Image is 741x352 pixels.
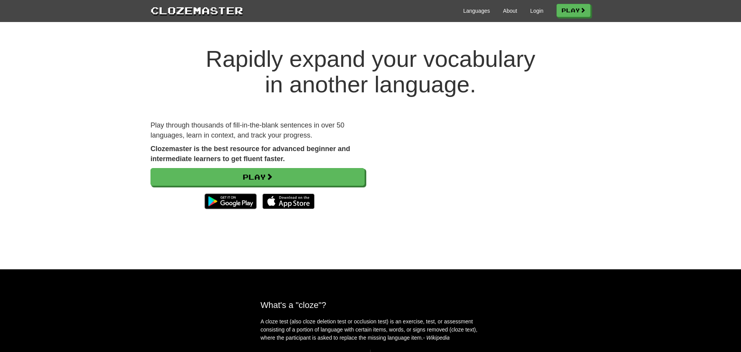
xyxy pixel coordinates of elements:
a: Clozemaster [151,3,243,17]
p: Play through thousands of fill-in-the-blank sentences in over 50 languages, learn in context, and... [151,121,365,140]
a: About [503,7,517,15]
img: Get it on Google Play [201,190,261,213]
a: Login [530,7,543,15]
a: Play [557,4,590,17]
p: A cloze test (also cloze deletion test or occlusion test) is an exercise, test, or assessment con... [261,318,480,342]
a: Play [151,168,365,186]
a: Languages [463,7,490,15]
strong: Clozemaster is the best resource for advanced beginner and intermediate learners to get fluent fa... [151,145,350,163]
em: - Wikipedia [423,335,450,341]
img: Download_on_the_App_Store_Badge_US-UK_135x40-25178aeef6eb6b83b96f5f2d004eda3bffbb37122de64afbaef7... [262,194,315,209]
h2: What's a "cloze"? [261,300,480,310]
